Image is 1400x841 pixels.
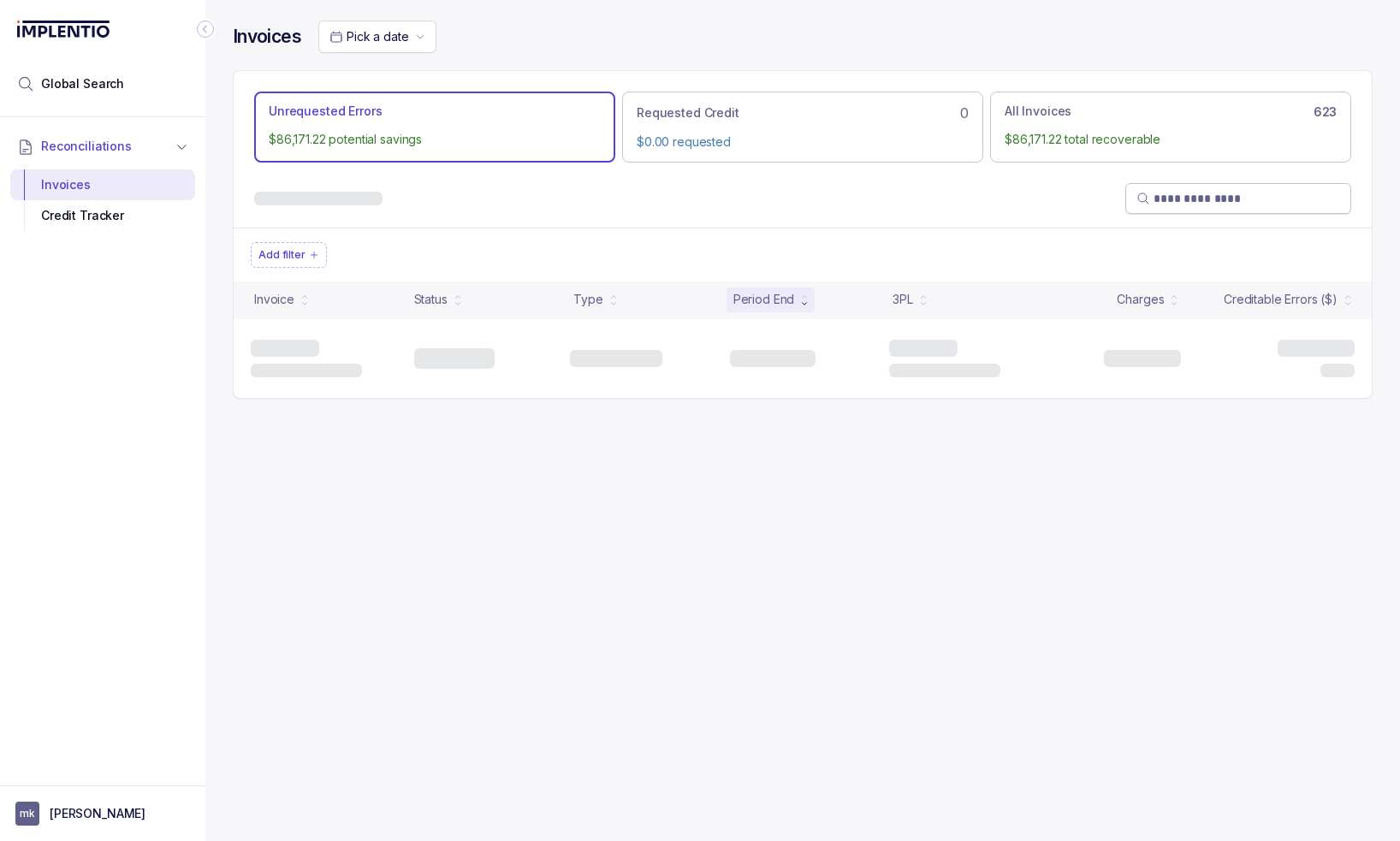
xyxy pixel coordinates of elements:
[269,131,601,148] p: $86,171.22 potential savings
[258,246,306,264] p: Add filter
[329,28,408,45] search: Date Range Picker
[733,291,795,308] div: Period End
[414,291,448,308] div: Status
[1224,291,1338,308] div: Creditable Errors ($)
[347,29,408,44] span: Pick a date
[15,802,190,826] button: User initials[PERSON_NAME]
[1005,131,1337,148] p: $86,171.22 total recoverable
[637,103,969,123] div: 0
[254,291,294,308] div: Invoice
[41,75,124,92] span: Global Search
[573,291,602,308] div: Type
[254,92,1351,162] ul: Action Tab Group
[251,242,327,268] button: Filter Chip Add filter
[251,242,1355,268] ul: Filter Group
[24,200,181,231] div: Credit Tracker
[893,291,913,308] div: 3PL
[1314,105,1337,119] h6: 623
[1005,103,1071,120] p: All Invoices
[41,138,132,155] span: Reconciliations
[269,103,382,120] p: Unrequested Errors
[10,166,195,235] div: Reconciliations
[233,25,301,49] h4: Invoices
[1117,291,1164,308] div: Charges
[318,21,436,53] button: Date Range Picker
[637,133,969,151] p: $0.00 requested
[24,169,181,200] div: Invoices
[195,19,216,39] div: Collapse Icon
[10,127,195,165] button: Reconciliations
[50,805,145,822] p: [PERSON_NAME]
[637,104,739,121] p: Requested Credit
[15,802,39,826] span: User initials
